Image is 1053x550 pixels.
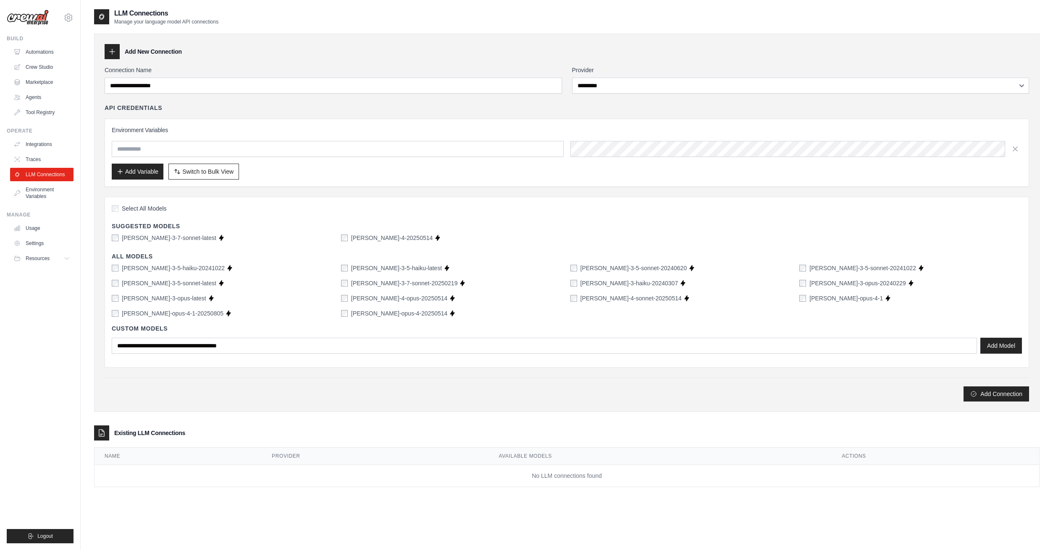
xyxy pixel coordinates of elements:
label: claude-3-7-sonnet-latest [122,234,216,242]
a: Agents [10,91,74,104]
h3: Environment Variables [112,126,1022,134]
input: claude-3-5-sonnet-20240620 [570,265,577,271]
input: claude-3-7-sonnet-latest [112,235,118,241]
label: claude-3-5-haiku-latest [351,264,442,272]
label: claude-3-7-sonnet-20250219 [351,279,458,287]
label: claude-4-opus-20250514 [351,294,448,302]
a: Tool Registry [10,106,74,119]
a: Integrations [10,138,74,151]
a: Usage [10,222,74,235]
th: Name [95,448,262,465]
h4: All Models [112,252,1022,261]
label: claude-opus-4-1 [809,294,883,302]
input: claude-3-opus-20240229 [799,280,806,287]
h4: Custom Models [112,324,1022,333]
label: claude-opus-4-1-20250805 [122,309,223,318]
div: Manage [7,211,74,218]
p: Manage your language model API connections [114,18,218,25]
input: claude-sonnet-4-20250514 [341,235,348,241]
input: claude-opus-4-1-20250805 [112,310,118,317]
input: Select All Models [112,205,118,212]
button: Logout [7,529,74,543]
label: claude-3-opus-20240229 [809,279,906,287]
label: claude-3-5-haiku-20241022 [122,264,225,272]
th: Available Models [488,448,832,465]
a: Marketplace [10,76,74,89]
button: Resources [10,252,74,265]
input: claude-opus-4-1 [799,295,806,302]
span: Switch to Bulk View [182,167,234,176]
span: Select All Models [122,204,167,213]
input: claude-3-opus-latest [112,295,118,302]
span: Resources [26,255,50,262]
h2: LLM Connections [114,8,218,18]
h3: Existing LLM Connections [114,429,185,437]
button: Add Connection [964,386,1029,401]
input: claude-3-5-haiku-latest [341,265,348,271]
a: Environment Variables [10,183,74,203]
label: Connection Name [105,66,562,74]
input: claude-4-opus-20250514 [341,295,348,302]
button: Add Model [980,338,1022,354]
button: Switch to Bulk View [168,164,239,180]
a: LLM Connections [10,168,74,181]
button: Add Variable [112,164,163,180]
h3: Add New Connection [125,47,182,56]
input: claude-opus-4-20250514 [341,310,348,317]
label: claude-4-sonnet-20250514 [580,294,682,302]
input: claude-3-5-sonnet-latest [112,280,118,287]
label: claude-3-haiku-20240307 [580,279,678,287]
th: Actions [832,448,1039,465]
label: claude-sonnet-4-20250514 [351,234,433,242]
img: Logo [7,10,49,26]
a: Traces [10,153,74,166]
h4: Suggested Models [112,222,1022,230]
label: claude-3-5-sonnet-20240620 [580,264,687,272]
span: Logout [37,533,53,540]
input: claude-3-haiku-20240307 [570,280,577,287]
div: Build [7,35,74,42]
label: claude-3-opus-latest [122,294,206,302]
a: Settings [10,237,74,250]
h4: API Credentials [105,104,162,112]
input: claude-3-5-sonnet-20241022 [799,265,806,271]
label: claude-3-5-sonnet-20241022 [809,264,916,272]
label: claude-opus-4-20250514 [351,309,448,318]
label: claude-3-5-sonnet-latest [122,279,216,287]
div: Operate [7,128,74,134]
input: claude-4-sonnet-20250514 [570,295,577,302]
input: claude-3-7-sonnet-20250219 [341,280,348,287]
th: Provider [262,448,488,465]
a: Crew Studio [10,60,74,74]
a: Automations [10,45,74,59]
td: No LLM connections found [95,465,1039,487]
label: Provider [572,66,1029,74]
input: claude-3-5-haiku-20241022 [112,265,118,271]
